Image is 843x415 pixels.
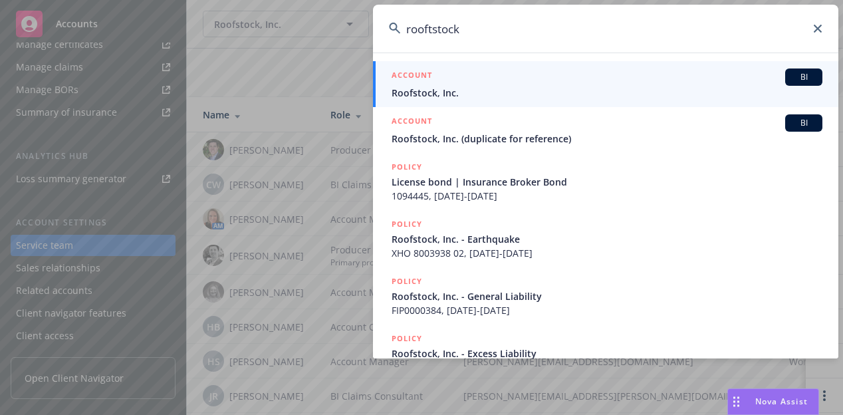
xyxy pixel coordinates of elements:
[392,346,822,360] span: Roofstock, Inc. - Excess Liability
[373,267,838,325] a: POLICYRoofstock, Inc. - General LiabilityFIP0000384, [DATE]-[DATE]
[728,389,745,414] div: Drag to move
[392,275,422,288] h5: POLICY
[392,189,822,203] span: 1094445, [DATE]-[DATE]
[373,153,838,210] a: POLICYLicense bond | Insurance Broker Bond1094445, [DATE]-[DATE]
[392,303,822,317] span: FIP0000384, [DATE]-[DATE]
[373,210,838,267] a: POLICYRoofstock, Inc. - EarthquakeXHO 8003938 02, [DATE]-[DATE]
[392,160,422,174] h5: POLICY
[373,107,838,153] a: ACCOUNTBIRoofstock, Inc. (duplicate for reference)
[755,396,808,407] span: Nova Assist
[392,69,432,84] h5: ACCOUNT
[392,114,432,130] h5: ACCOUNT
[392,86,822,100] span: Roofstock, Inc.
[373,61,838,107] a: ACCOUNTBIRoofstock, Inc.
[392,232,822,246] span: Roofstock, Inc. - Earthquake
[392,289,822,303] span: Roofstock, Inc. - General Liability
[392,217,422,231] h5: POLICY
[790,71,817,83] span: BI
[790,117,817,129] span: BI
[392,132,822,146] span: Roofstock, Inc. (duplicate for reference)
[392,246,822,260] span: XHO 8003938 02, [DATE]-[DATE]
[392,332,422,345] h5: POLICY
[373,325,838,382] a: POLICYRoofstock, Inc. - Excess Liability
[392,175,822,189] span: License bond | Insurance Broker Bond
[373,5,838,53] input: Search...
[727,388,819,415] button: Nova Assist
